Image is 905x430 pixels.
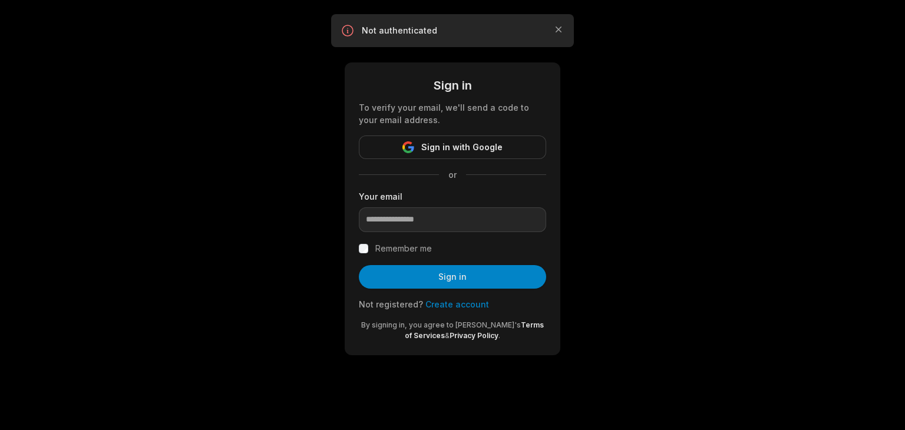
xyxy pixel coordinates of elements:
[359,101,546,126] div: To verify your email, we'll send a code to your email address.
[421,140,503,154] span: Sign in with Google
[439,168,466,181] span: or
[359,265,546,289] button: Sign in
[375,242,432,256] label: Remember me
[498,331,500,340] span: .
[425,299,489,309] a: Create account
[450,331,498,340] a: Privacy Policy
[405,320,544,340] a: Terms of Services
[361,320,521,329] span: By signing in, you agree to [PERSON_NAME]'s
[359,299,423,309] span: Not registered?
[445,331,450,340] span: &
[362,25,543,37] p: Not authenticated
[359,135,546,159] button: Sign in with Google
[359,77,546,94] div: Sign in
[359,190,546,203] label: Your email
